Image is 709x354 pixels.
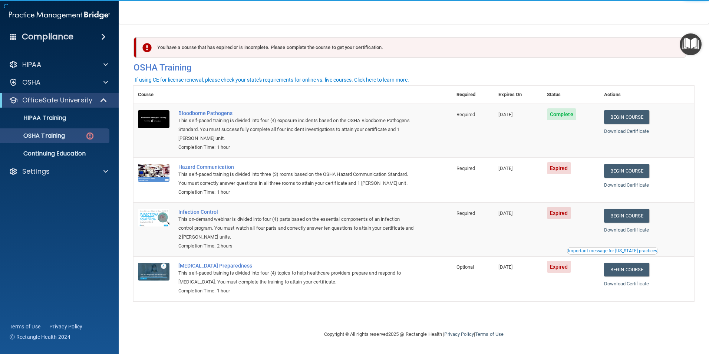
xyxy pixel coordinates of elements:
[444,331,474,337] a: Privacy Policy
[178,209,415,215] a: Infection Control
[9,167,108,176] a: Settings
[5,114,66,122] p: HIPAA Training
[178,263,415,269] a: [MEDICAL_DATA] Preparedness
[178,215,415,242] div: This on-demand webinar is divided into four (4) parts based on the essential components of an inf...
[278,322,549,346] div: Copyright © All rights reserved 2025 @ Rectangle Health | |
[456,264,474,270] span: Optional
[567,247,658,255] button: Read this if you are a dental practitioner in the state of CA
[178,286,415,295] div: Completion Time: 1 hour
[178,188,415,197] div: Completion Time: 1 hour
[604,182,649,188] a: Download Certificate
[568,249,657,253] div: Important message for [US_STATE] practices
[604,263,649,276] a: Begin Course
[178,170,415,188] div: This self-paced training is divided into three (3) rooms based on the OSHA Hazard Communication S...
[133,76,410,83] button: If using CE for license renewal, please check your state's requirements for online vs. live cours...
[604,281,649,286] a: Download Certificate
[9,96,108,105] a: OfficeSafe University
[456,165,475,171] span: Required
[452,86,494,104] th: Required
[142,43,152,52] img: exclamation-circle-solid-danger.72ef9ffc.png
[604,164,649,178] a: Begin Course
[498,210,512,216] span: [DATE]
[680,33,702,55] button: Open Resource Center
[494,86,542,104] th: Expires On
[22,78,41,87] p: OSHA
[604,110,649,124] a: Begin Course
[9,8,110,23] img: PMB logo
[10,323,40,330] a: Terms of Use
[547,108,576,120] span: Complete
[178,269,415,286] div: This self-paced training is divided into four (4) topics to help healthcare providers prepare and...
[22,60,41,69] p: HIPAA
[498,112,512,117] span: [DATE]
[135,77,409,82] div: If using CE for license renewal, please check your state's requirements for online vs. live cours...
[600,86,694,104] th: Actions
[178,143,415,152] div: Completion Time: 1 hour
[9,60,108,69] a: HIPAA
[178,110,415,116] a: Bloodborne Pathogens
[5,132,65,140] p: OSHA Training
[133,62,694,73] h4: OSHA Training
[22,167,50,176] p: Settings
[604,128,649,134] a: Download Certificate
[475,331,504,337] a: Terms of Use
[5,150,106,157] p: Continuing Education
[178,116,415,143] div: This self-paced training is divided into four (4) exposure incidents based on the OSHA Bloodborne...
[604,209,649,223] a: Begin Course
[49,323,83,330] a: Privacy Policy
[547,207,571,219] span: Expired
[22,32,73,42] h4: Compliance
[22,96,92,105] p: OfficeSafe University
[456,112,475,117] span: Required
[547,162,571,174] span: Expired
[498,165,512,171] span: [DATE]
[178,164,415,170] a: Hazard Communication
[178,242,415,250] div: Completion Time: 2 hours
[543,86,600,104] th: Status
[498,264,512,270] span: [DATE]
[9,78,108,87] a: OSHA
[10,333,70,341] span: Ⓒ Rectangle Health 2024
[85,131,95,141] img: danger-circle.6113f641.png
[136,37,686,58] div: You have a course that has expired or is incomplete. Please complete the course to get your certi...
[604,227,649,233] a: Download Certificate
[456,210,475,216] span: Required
[547,261,571,273] span: Expired
[133,86,174,104] th: Course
